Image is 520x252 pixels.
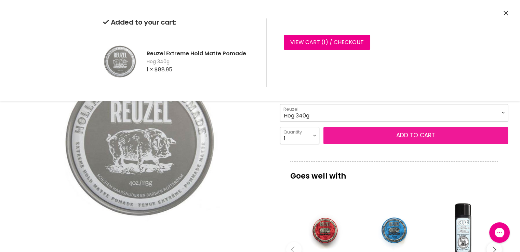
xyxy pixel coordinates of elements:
span: Hog 340g [147,58,255,65]
button: Add to cart [323,127,508,144]
span: $88.95 [155,66,172,73]
iframe: Gorgias live chat messenger [486,220,513,245]
h2: Added to your cart: [103,18,255,26]
select: Quantity [280,127,319,144]
a: View cart (1) / Checkout [284,35,370,50]
img: Reuzel Extreme Hold Matte Pomade [103,36,137,87]
span: 1 [324,38,325,46]
h2: Reuzel Extreme Hold Matte Pomade [147,50,255,57]
button: Close [504,10,508,17]
span: 1 × [147,66,153,73]
p: Goes well with [290,161,498,184]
